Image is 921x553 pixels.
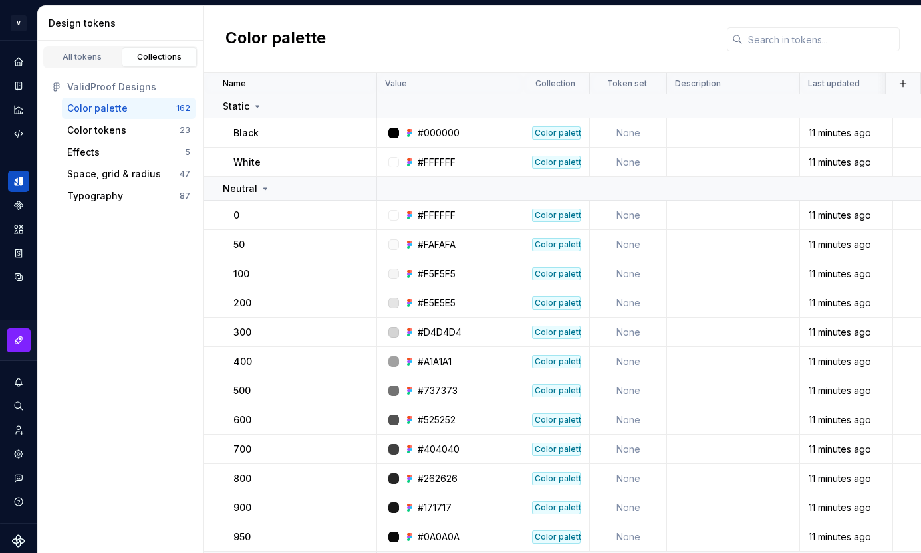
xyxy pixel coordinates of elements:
[801,267,892,280] div: 11 minutes ago
[185,147,190,158] div: 5
[233,530,251,544] p: 950
[62,185,196,207] button: Typography87
[801,238,892,251] div: 11 minutes ago
[8,467,29,489] button: Contact support
[418,238,456,251] div: #FAFAFA
[49,52,116,62] div: All tokens
[801,126,892,140] div: 11 minutes ago
[607,78,647,89] p: Token set
[180,191,190,201] div: 87
[223,182,257,195] p: Neutral
[418,530,460,544] div: #0A0A0A
[801,355,892,368] div: 11 minutes ago
[233,501,251,514] p: 900
[8,243,29,264] a: Storybook stories
[532,530,581,544] div: Color palette
[418,209,456,222] div: #FFFFFF
[8,395,29,417] div: Search ⌘K
[590,376,667,405] td: None
[12,534,25,548] a: Supernova Logo
[418,355,452,368] div: #A1A1A1
[532,326,581,339] div: Color palette
[418,501,452,514] div: #171717
[8,123,29,144] a: Code automation
[532,384,581,397] div: Color palette
[8,171,29,192] a: Design tokens
[233,267,249,280] p: 100
[801,443,892,456] div: 11 minutes ago
[801,472,892,485] div: 11 minutes ago
[62,120,196,141] button: Color tokens23
[532,267,581,280] div: Color palette
[590,522,667,552] td: None
[233,384,251,397] p: 500
[590,148,667,177] td: None
[67,146,100,159] div: Effects
[801,209,892,222] div: 11 minutes ago
[62,98,196,119] button: Color palette162
[532,413,581,427] div: Color palette
[418,326,461,339] div: #D4D4D4
[67,189,123,203] div: Typography
[67,167,161,181] div: Space, grid & radius
[418,443,460,456] div: #404040
[532,472,581,485] div: Color palette
[532,355,581,368] div: Color palette
[532,501,581,514] div: Color palette
[801,156,892,169] div: 11 minutes ago
[418,126,460,140] div: #000000
[176,103,190,114] div: 162
[590,259,667,288] td: None
[233,443,251,456] p: 700
[233,238,245,251] p: 50
[418,472,458,485] div: #262626
[233,326,251,339] p: 300
[8,75,29,96] a: Documentation
[67,102,128,115] div: Color palette
[743,27,900,51] input: Search in tokens...
[590,230,667,259] td: None
[801,413,892,427] div: 11 minutes ago
[233,156,261,169] p: White
[223,78,246,89] p: Name
[532,156,581,169] div: Color palette
[233,472,251,485] p: 800
[11,15,27,31] div: V
[8,51,29,72] a: Home
[590,493,667,522] td: None
[532,296,581,310] div: Color palette
[225,27,326,51] h2: Color palette
[801,501,892,514] div: 11 minutes ago
[62,164,196,185] button: Space, grid & radius47
[8,99,29,120] a: Analytics
[590,435,667,464] td: None
[67,124,126,137] div: Color tokens
[535,78,575,89] p: Collection
[126,52,193,62] div: Collections
[3,9,35,37] button: V
[590,288,667,318] td: None
[801,326,892,339] div: 11 minutes ago
[8,267,29,288] a: Data sources
[62,142,196,163] button: Effects5
[49,17,198,30] div: Design tokens
[8,195,29,216] a: Components
[233,413,251,427] p: 600
[801,384,892,397] div: 11 minutes ago
[8,419,29,441] a: Invite team
[418,384,458,397] div: #737373
[590,405,667,435] td: None
[233,296,251,310] p: 200
[590,464,667,493] td: None
[8,219,29,240] div: Assets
